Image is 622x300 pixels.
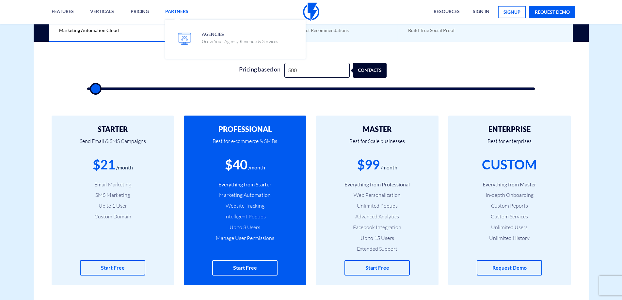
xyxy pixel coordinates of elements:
li: Unlimited History [458,234,561,242]
li: Everything from Professional [326,181,429,188]
div: contacts [362,63,395,78]
a: request demo [529,6,575,18]
li: Everything from Master [458,181,561,188]
div: $99 [357,155,380,174]
li: Unlimited Popups [326,202,429,210]
li: Unlimited Users [458,224,561,231]
li: Up to 1 User [61,202,164,210]
li: In-depth Onboarding [458,191,561,199]
a: Request Demo [477,260,542,276]
li: Manage User Permissions [194,234,296,242]
li: Marketing Automation [194,191,296,199]
span: Marketing Automation Cloud [59,27,119,33]
p: Send Email & SMS Campaigns [61,133,164,155]
p: Best for Scale businesses [326,133,429,155]
li: Email Marketing [61,181,164,188]
span: Agencies [202,29,278,45]
div: /month [116,164,133,171]
div: CUSTOM [482,155,537,174]
a: AgenciesGrow Your Agency Revenue & Services [170,24,301,54]
div: /month [381,164,397,171]
li: SMS Marketing [61,191,164,199]
span: Build True Social Proof [408,27,455,33]
div: /month [248,164,265,171]
a: signup [498,6,526,18]
li: Everything from Starter [194,181,296,188]
h2: ENTERPRISE [458,125,561,133]
li: Custom Services [458,213,561,220]
p: Best for e-commerce & SMBs [194,133,296,155]
li: Custom Domain [61,213,164,220]
h2: PROFESSIONAL [194,125,296,133]
b: REVIEWS [427,18,450,24]
li: Up to 15 Users [326,234,429,242]
p: Best for enterprises [458,133,561,155]
li: Facebook Integration [326,224,429,231]
a: Start Free [80,260,145,276]
div: Pricing based on [235,63,284,78]
h2: MASTER [326,125,429,133]
h2: STARTER [61,125,164,133]
div: $21 [93,155,115,174]
li: Extended Support [326,245,429,253]
p: Grow Your Agency Revenue & Services [202,38,278,45]
a: Start Free [344,260,410,276]
li: Advanced Analytics [326,213,429,220]
li: Intelligent Popups [194,213,296,220]
li: Web Personalization [326,191,429,199]
li: Custom Reports [458,202,561,210]
li: Up to 3 Users [194,224,296,231]
li: Website Tracking [194,202,296,210]
a: Start Free [212,260,278,276]
div: $40 [225,155,247,174]
b: Core [78,18,92,24]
